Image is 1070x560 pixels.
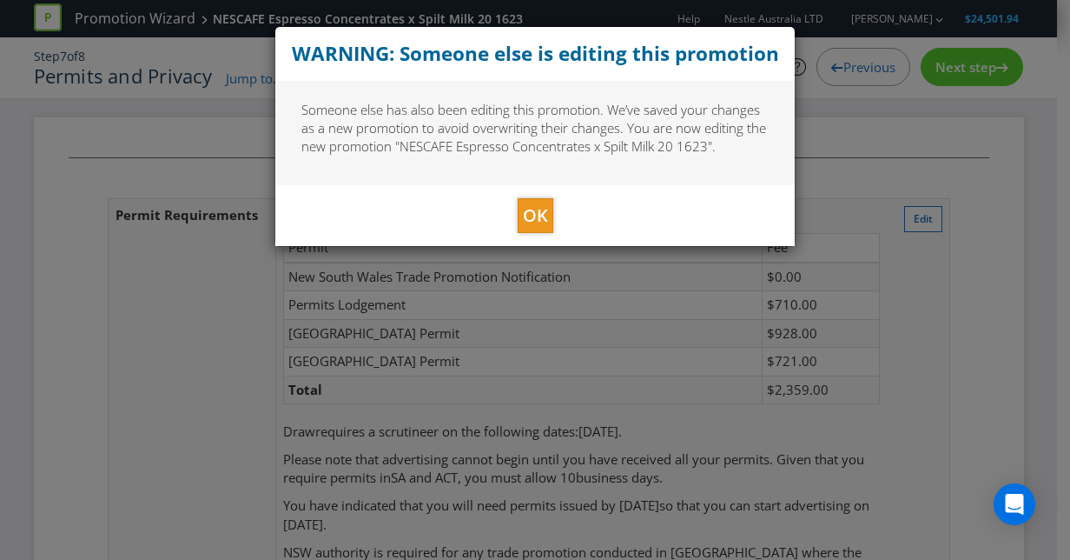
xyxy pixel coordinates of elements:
span: OK [523,203,548,227]
span: Someone else has also been editing this promotion. We’ve saved your changes as a new promotion to... [301,101,766,156]
span: ". [708,137,716,155]
strong: WARNING: Someone else is editing this promotion [292,40,779,67]
div: Open Intercom Messenger [994,483,1035,525]
div: Close [275,27,795,81]
span: NESCAFE Espresso Concentrates x Spilt Milk 20 1623 [400,137,708,155]
button: OK [518,198,553,233]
